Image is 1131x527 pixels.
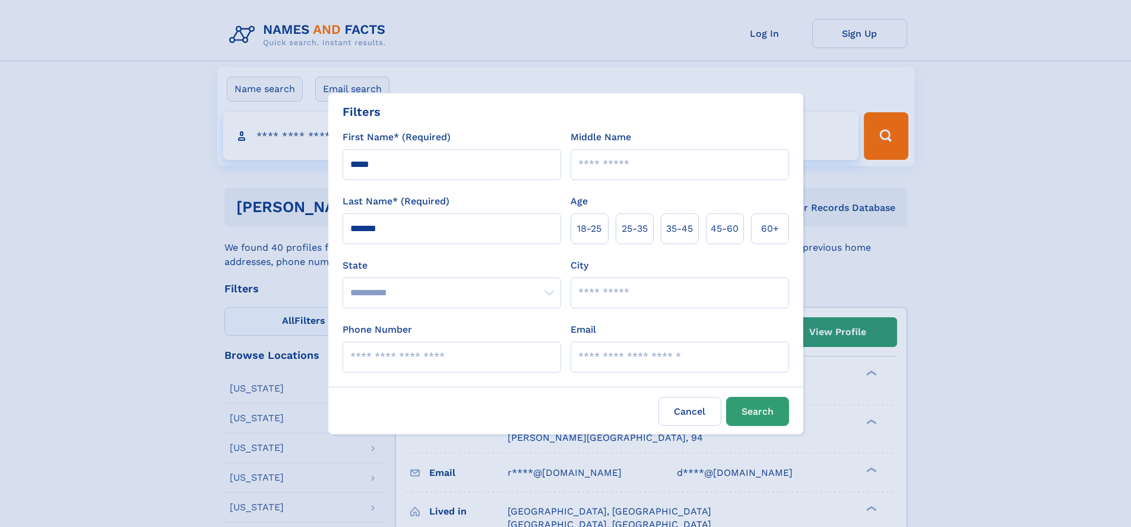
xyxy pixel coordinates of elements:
label: Age [571,194,588,209]
label: Email [571,323,596,337]
span: 18‑25 [577,222,601,236]
label: Last Name* (Required) [343,194,449,209]
span: 60+ [761,222,779,236]
label: Phone Number [343,323,412,337]
label: Middle Name [571,130,631,144]
span: 25‑35 [622,222,648,236]
label: First Name* (Required) [343,130,451,144]
label: State [343,258,561,273]
span: 45‑60 [711,222,739,236]
div: Filters [343,103,381,121]
label: City [571,258,588,273]
span: 35‑45 [666,222,693,236]
label: Cancel [658,397,721,426]
button: Search [726,397,789,426]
